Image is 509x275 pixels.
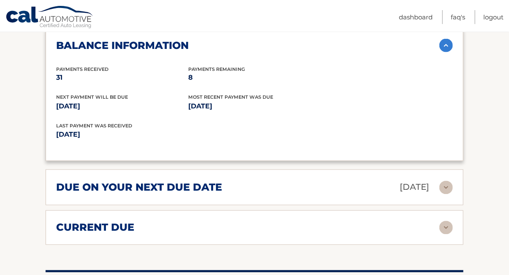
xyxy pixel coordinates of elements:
[399,10,433,24] a: Dashboard
[56,221,134,234] h2: current due
[188,94,273,100] span: Most Recent Payment Was Due
[56,66,108,72] span: Payments Received
[439,181,453,194] img: accordion-rest.svg
[56,39,189,52] h2: balance information
[56,181,222,194] h2: due on your next due date
[451,10,465,24] a: FAQ's
[56,123,132,129] span: Last Payment was received
[56,94,128,100] span: Next Payment will be due
[483,10,504,24] a: Logout
[56,101,188,113] p: [DATE]
[56,129,254,141] p: [DATE]
[56,72,188,84] p: 31
[188,101,320,113] p: [DATE]
[439,39,453,52] img: accordion-active.svg
[439,221,453,235] img: accordion-rest.svg
[188,66,245,72] span: Payments Remaining
[5,5,94,30] a: Cal Automotive
[400,180,429,195] p: [DATE]
[188,72,320,84] p: 8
